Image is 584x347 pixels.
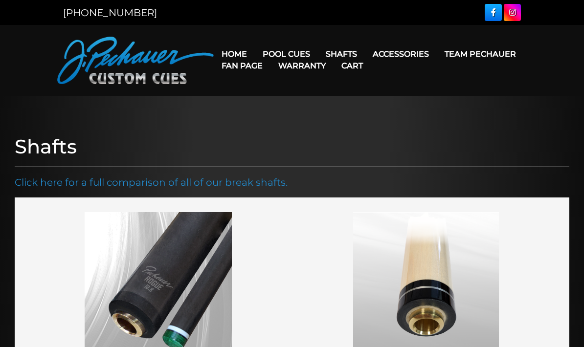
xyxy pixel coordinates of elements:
[57,37,214,84] img: Pechauer Custom Cues
[15,176,288,188] a: Click here for a full comparison of all of our break shafts.
[318,42,365,66] a: Shafts
[437,42,524,66] a: Team Pechauer
[270,53,334,78] a: Warranty
[15,135,569,158] h1: Shafts
[334,53,371,78] a: Cart
[255,42,318,66] a: Pool Cues
[214,53,270,78] a: Fan Page
[63,7,157,19] a: [PHONE_NUMBER]
[365,42,437,66] a: Accessories
[214,42,255,66] a: Home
